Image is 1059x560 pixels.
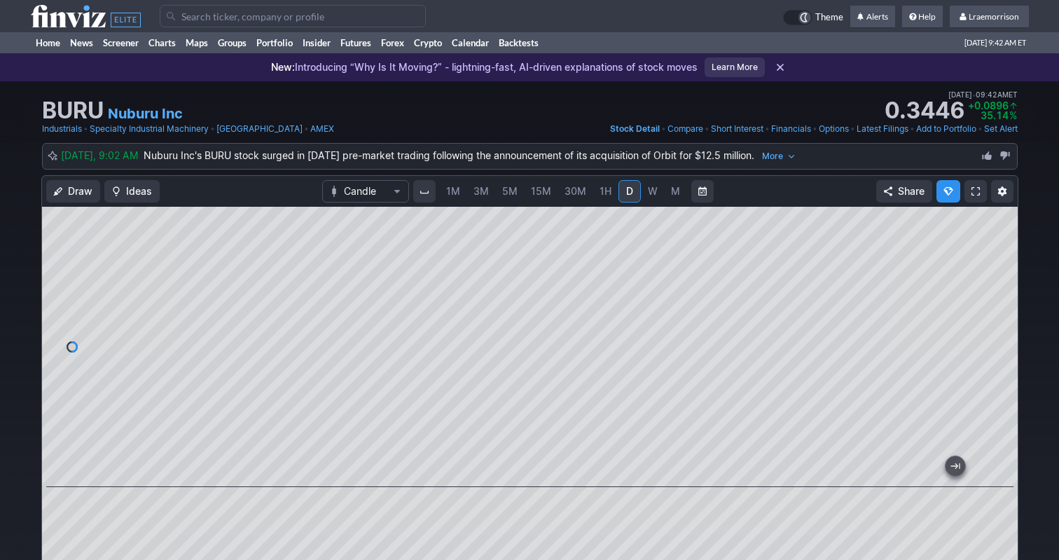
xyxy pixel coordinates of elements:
a: Home [31,32,65,53]
h1: BURU [42,100,104,122]
a: 15M [525,180,558,203]
a: W [642,180,664,203]
a: Forex [376,32,409,53]
button: Draw [46,180,100,203]
span: M [671,185,680,197]
span: % [1009,109,1017,121]
span: Share [898,184,925,198]
a: Set Alert [984,122,1018,136]
a: Lraemorrison [950,6,1029,28]
span: 1H [600,185,611,197]
a: 1M [440,180,466,203]
button: Range [691,180,714,203]
a: Short Interest [711,122,763,136]
a: Compare [667,122,703,136]
span: Nuburu Inc's BURU stock surged in [DATE] pre-market trading following the announcement of its acq... [144,149,801,161]
span: Stock Detail [610,123,660,134]
span: 1M [446,185,460,197]
a: Financials [771,122,811,136]
span: • [705,122,710,136]
span: New: [271,61,295,73]
a: Calendar [447,32,494,53]
a: Learn More [705,57,765,77]
a: Add to Portfolio [916,122,976,136]
span: 30M [565,185,586,197]
a: Futures [335,32,376,53]
span: • [850,122,855,136]
a: News [65,32,98,53]
span: [DATE], 9:02 AM [61,149,144,161]
a: Crypto [409,32,447,53]
a: Options [819,122,849,136]
a: 3M [467,180,495,203]
a: Alerts [850,6,895,28]
span: +0.0896 [968,100,1009,111]
button: Ideas [104,180,160,203]
a: AMEX [310,122,334,136]
a: Stock Detail [610,122,660,136]
button: Share [876,180,932,203]
a: D [618,180,641,203]
button: Chart Settings [991,180,1013,203]
span: • [83,122,88,136]
span: • [978,122,983,136]
button: Interval [413,180,436,203]
button: Jump to the most recent bar [946,456,965,476]
span: • [972,88,976,101]
a: 1H [593,180,618,203]
span: 15M [531,185,551,197]
p: Introducing “Why Is It Moving?” - lightning-fast, AI-driven explanations of stock moves [271,60,698,74]
a: Charts [144,32,181,53]
span: • [765,122,770,136]
a: 30M [558,180,593,203]
span: More [762,149,783,163]
span: Ideas [126,184,152,198]
span: 5M [502,185,518,197]
a: Fullscreen [964,180,987,203]
span: • [661,122,666,136]
a: Theme [783,10,843,25]
a: Portfolio [251,32,298,53]
a: Industrials [42,122,82,136]
button: Explore new features [936,180,960,203]
input: Search [160,5,426,27]
a: Nuburu Inc [108,104,183,123]
span: • [210,122,215,136]
span: W [648,185,658,197]
a: Maps [181,32,213,53]
span: [DATE] 09:42AM ET [948,88,1018,101]
span: Candle [344,184,387,198]
span: • [304,122,309,136]
span: • [910,122,915,136]
a: Groups [213,32,251,53]
span: 3M [473,185,489,197]
a: Help [902,6,943,28]
span: Theme [815,10,843,25]
span: [DATE] 9:42 AM ET [964,32,1026,53]
a: Insider [298,32,335,53]
span: 35.14 [981,109,1009,121]
strong: 0.3446 [885,100,964,122]
a: Backtests [494,32,544,53]
a: Latest Filings [857,122,908,136]
a: Specialty Industrial Machinery [90,122,209,136]
span: Lraemorrison [969,11,1019,22]
button: More [757,148,801,165]
span: Draw [68,184,92,198]
a: M [665,180,687,203]
span: Latest Filings [857,123,908,134]
a: [GEOGRAPHIC_DATA] [216,122,303,136]
a: 5M [496,180,524,203]
button: Chart Type [322,180,409,203]
span: D [626,185,633,197]
span: • [812,122,817,136]
a: Screener [98,32,144,53]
